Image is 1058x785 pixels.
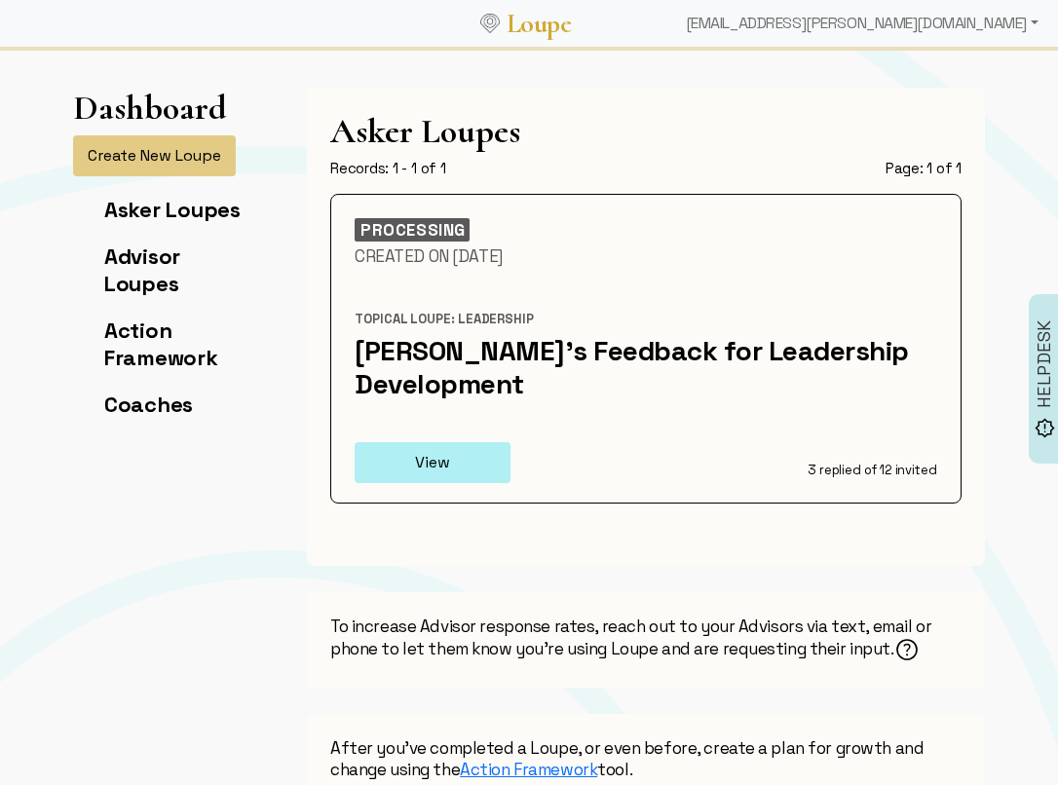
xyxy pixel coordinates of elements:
div: To increase Advisor response rates, reach out to your Advisors via text, email or phone to let th... [307,592,985,688]
a: Action Framework [460,759,597,780]
a: Advisor Loupes [104,243,180,297]
app-left-page-nav: Dashboard [73,88,253,437]
div: [EMAIL_ADDRESS][PERSON_NAME][DOMAIN_NAME] [678,4,1046,43]
button: Create New Loupe [73,135,236,176]
helpicon: How to Ping Your Advisors [894,637,920,664]
h1: Asker Loupes [330,111,962,151]
button: View [355,442,510,483]
div: Page: 1 of 1 [886,159,962,178]
a: Coaches [104,391,193,418]
img: brightness_alert_FILL0_wght500_GRAD0_ops.svg [1035,418,1055,438]
a: Loupe [500,6,578,42]
h1: Dashboard [73,88,227,128]
img: Help [894,637,920,662]
div: Records: 1 - 1 of 1 [330,159,446,178]
div: Topical Loupe: Leadership [355,311,937,328]
a: Asker Loupes [104,196,241,223]
a: [PERSON_NAME]'s Feedback for Leadership Development [355,333,909,401]
div: PROCESSING [355,218,470,242]
img: Loupe Logo [480,14,500,33]
div: Created On [DATE] [355,245,937,267]
div: 3 replied of 12 invited [679,462,937,479]
a: Action Framework [104,317,218,371]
